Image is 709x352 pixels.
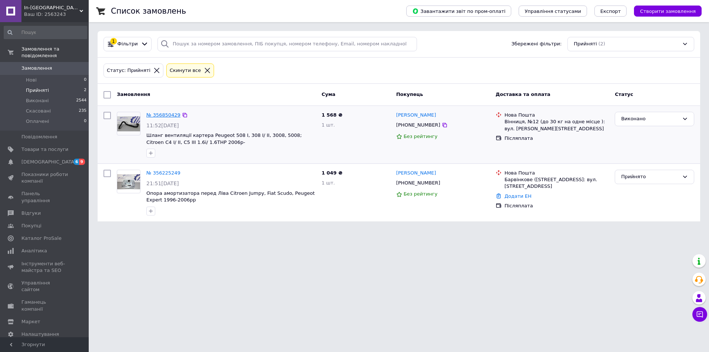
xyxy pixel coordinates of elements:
[322,92,335,97] span: Cума
[406,6,511,17] button: Завантажити звіт по пром-оплаті
[574,41,597,48] span: Прийняті
[26,77,37,83] span: Нові
[404,191,438,197] span: Без рейтингу
[117,170,140,193] a: Фото товару
[692,307,707,322] button: Чат з покупцем
[79,159,85,165] span: 9
[396,170,436,177] a: [PERSON_NAME]
[146,132,302,145] a: Шланг вентиляції картера Peugeot 508 I, 308 I/ II, 3008, 5008; Citroen C4 I/ II, C5 III 1.6i/ 1.6...
[594,6,627,17] button: Експорт
[26,118,49,125] span: Оплачені
[4,26,87,39] input: Пошук
[146,170,180,176] a: № 356225249
[505,203,609,209] div: Післяплата
[26,108,51,114] span: Скасовані
[505,170,609,176] div: Нова Пошта
[627,8,702,14] a: Створити замовлення
[146,190,315,203] a: Опора амортизатора перед Ліва Citroen Jumpy, Fiat Scudo, Peugeot Expert 1996-2006рр
[21,210,41,217] span: Відгуки
[21,235,61,242] span: Каталог ProSale
[79,108,86,114] span: 235
[396,112,436,119] a: [PERSON_NAME]
[396,92,423,97] span: Покупець
[21,260,68,274] span: Інструменти веб-майстра та SEO
[598,41,605,46] span: (2)
[519,6,587,17] button: Управління статусами
[404,134,438,139] span: Без рейтингу
[322,112,342,118] span: 1 568 ₴
[21,280,68,293] span: Управління сайтом
[84,118,86,125] span: 0
[396,180,440,186] span: [PHONE_NUMBER]
[105,67,152,75] div: Статус: Прийняті
[24,11,89,18] div: Ваш ID: 2563243
[146,122,179,128] span: 11:52[DATE]
[117,116,140,131] img: Фото товару
[117,174,140,189] img: Фото товару
[21,146,68,153] span: Товари та послуги
[21,248,47,254] span: Аналітика
[505,135,609,142] div: Післяплата
[74,159,79,165] span: 6
[511,41,562,48] span: Збережені фільтри:
[621,115,679,123] div: Виконано
[21,171,68,184] span: Показники роботи компанії
[505,176,609,190] div: Барвінкове ([STREET_ADDRESS]: вул. [STREET_ADDRESS]
[84,87,86,94] span: 2
[322,170,342,176] span: 1 049 ₴
[117,112,140,135] a: Фото товару
[634,6,702,17] button: Створити замовлення
[505,118,609,132] div: Вінниця, №12 (до 30 кг на одне місце ): вул. [PERSON_NAME][STREET_ADDRESS]
[322,122,335,128] span: 1 шт.
[322,180,335,186] span: 1 шт.
[21,190,68,204] span: Панель управління
[621,173,679,181] div: Прийнято
[640,8,696,14] span: Створити замовлення
[21,222,41,229] span: Покупці
[21,65,52,72] span: Замовлення
[24,4,79,11] span: In-France
[21,159,76,165] span: [DEMOGRAPHIC_DATA]
[168,67,203,75] div: Cкинути все
[117,92,150,97] span: Замовлення
[118,41,138,48] span: Фільтри
[110,38,117,45] div: 1
[615,92,633,97] span: Статус
[26,97,49,104] span: Виконані
[157,37,417,51] input: Пошук за номером замовлення, ПІБ покупця, номером телефону, Email, номером накладної
[21,134,57,140] span: Повідомлення
[84,77,86,83] span: 0
[21,299,68,312] span: Гаманець компанії
[505,193,532,199] a: Додати ЕН
[111,7,186,15] h1: Список замовлень
[76,97,86,104] span: 2544
[496,92,550,97] span: Доставка та оплата
[21,46,89,59] span: Замовлення та повідомлення
[396,122,440,128] span: [PHONE_NUMBER]
[146,112,180,118] a: № 356850429
[21,331,59,338] span: Налаштування
[412,8,505,14] span: Завантажити звіт по пром-оплаті
[146,180,179,186] span: 21:51[DATE]
[21,318,40,325] span: Маркет
[600,8,621,14] span: Експорт
[525,8,581,14] span: Управління статусами
[26,87,49,94] span: Прийняті
[505,112,609,118] div: Нова Пошта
